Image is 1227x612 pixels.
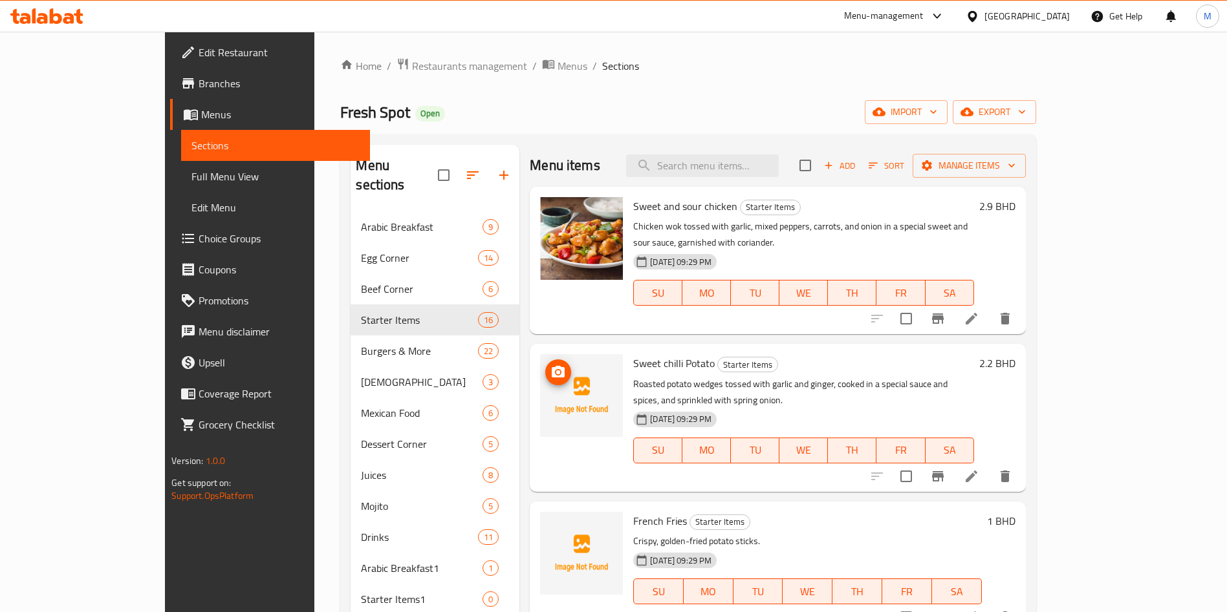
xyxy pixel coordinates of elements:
a: Edit Restaurant [170,37,370,68]
div: Egg Corner14 [351,242,519,273]
span: 1.0.0 [206,452,226,469]
a: Upsell [170,347,370,378]
a: Edit Menu [181,192,370,223]
span: 11 [479,531,498,543]
span: TH [838,582,877,601]
a: Sections [181,130,370,161]
span: M [1204,9,1211,23]
button: TU [733,578,783,604]
button: WE [779,438,828,463]
span: Branches [199,76,360,91]
span: export [963,104,1026,120]
button: SU [633,280,682,306]
div: Mojito5 [351,491,519,522]
img: Sweet and sour chicken [540,197,623,280]
span: Menus [558,58,587,74]
button: Manage items [913,154,1026,178]
span: Egg Corner [361,250,478,266]
span: 0 [483,593,498,606]
span: 3 [483,376,498,388]
img: Sweet chilli Potato [540,354,623,437]
a: Branches [170,68,370,99]
a: Menus [170,99,370,130]
span: SU [639,441,677,459]
span: Upsell [199,355,360,370]
span: Menu disclaimer [199,324,360,339]
span: Beef Corner [361,281,483,297]
span: Mojito [361,498,483,514]
div: items [483,374,499,390]
button: SA [926,438,974,463]
div: [GEOGRAPHIC_DATA] [984,9,1070,23]
span: MO [689,582,728,601]
span: Select section [792,152,819,179]
span: [DATE] 09:29 PM [645,256,717,268]
span: TU [739,582,778,601]
div: Dessert Corner5 [351,428,519,459]
div: Starter Items [717,357,778,372]
span: 5 [483,500,498,512]
li: / [387,58,391,74]
div: Starter Items [690,514,750,530]
div: items [483,219,499,235]
span: Burgers & More [361,343,478,359]
div: Open [415,106,445,121]
div: Beef Corner6 [351,273,519,304]
span: Starter Items [718,357,777,372]
button: TH [828,438,876,463]
a: Restaurants management [396,58,527,74]
div: Drinks [361,529,478,545]
span: Restaurants management [412,58,527,74]
button: SA [932,578,982,604]
span: FR [882,284,920,302]
a: Choice Groups [170,223,370,254]
button: export [953,100,1036,124]
span: Sort [869,158,904,173]
a: Menu disclaimer [170,316,370,347]
li: / [532,58,537,74]
span: Arabic Breakfast1 [361,560,483,576]
span: WE [785,441,823,459]
span: Choice Groups [199,231,360,246]
span: 6 [483,283,498,295]
span: MO [688,284,726,302]
button: Sort [865,156,907,176]
div: Starter Items16 [351,304,519,335]
button: TU [731,280,779,306]
span: Starter Items [690,514,750,529]
span: Edit Restaurant [199,45,360,60]
a: Promotions [170,285,370,316]
button: MO [682,438,731,463]
button: TU [731,438,779,463]
span: Edit Menu [191,200,360,215]
a: Coupons [170,254,370,285]
li: / [592,58,597,74]
p: Crispy, golden-fried potato sticks. [633,533,981,549]
div: items [483,591,499,607]
button: Branch-specific-item [922,303,953,334]
span: 14 [479,252,498,264]
div: Mexican Food6 [351,397,519,428]
button: WE [779,280,828,306]
span: 9 [483,221,498,233]
p: Chicken wok tossed with garlic, mixed peppers, carrots, and onion in a special sweet and sour sau... [633,218,973,251]
span: French Fries [633,511,687,531]
div: [DEMOGRAPHIC_DATA]3 [351,366,519,397]
a: Support.OpsPlatform [171,487,254,504]
input: search [626,154,779,177]
h2: Menu sections [356,156,438,195]
a: Edit menu item [964,469,979,484]
div: items [478,343,499,359]
div: Burgers & More22 [351,335,519,366]
span: Sweet chilli Potato [633,353,715,373]
span: Coupons [199,262,360,277]
span: SA [937,582,977,601]
span: 16 [479,314,498,326]
button: delete [990,303,1021,334]
div: Starter Items [361,312,478,328]
div: Starter Items1 [361,591,483,607]
span: Mexican Food [361,405,483,421]
h6: 1 BHD [987,512,1015,530]
a: Coverage Report [170,378,370,409]
h2: Menu items [530,156,600,175]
